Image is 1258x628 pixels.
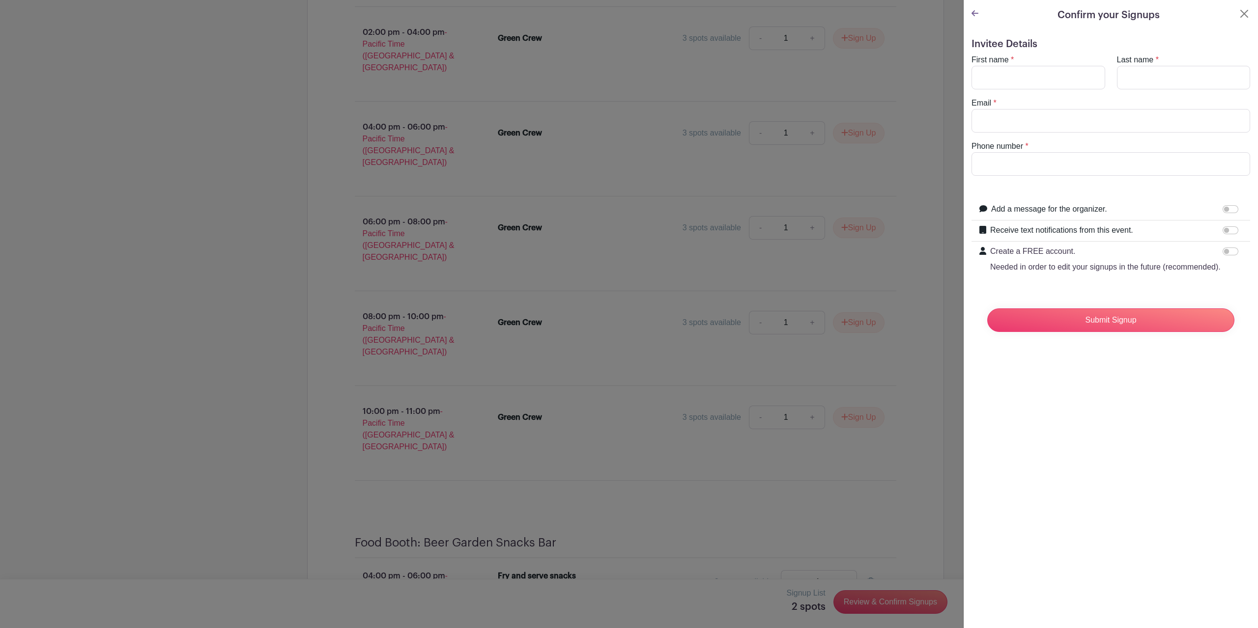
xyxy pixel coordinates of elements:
[990,246,1221,257] p: Create a FREE account.
[1117,54,1154,66] label: Last name
[990,261,1221,273] p: Needed in order to edit your signups in the future (recommended).
[972,38,1250,50] h5: Invitee Details
[972,140,1023,152] label: Phone number
[987,308,1234,332] input: Submit Signup
[991,203,1107,215] label: Add a message for the organizer.
[972,97,991,109] label: Email
[990,224,1133,236] label: Receive text notifications from this event.
[1058,8,1160,23] h5: Confirm your Signups
[1238,8,1250,20] button: Close
[972,54,1009,66] label: First name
